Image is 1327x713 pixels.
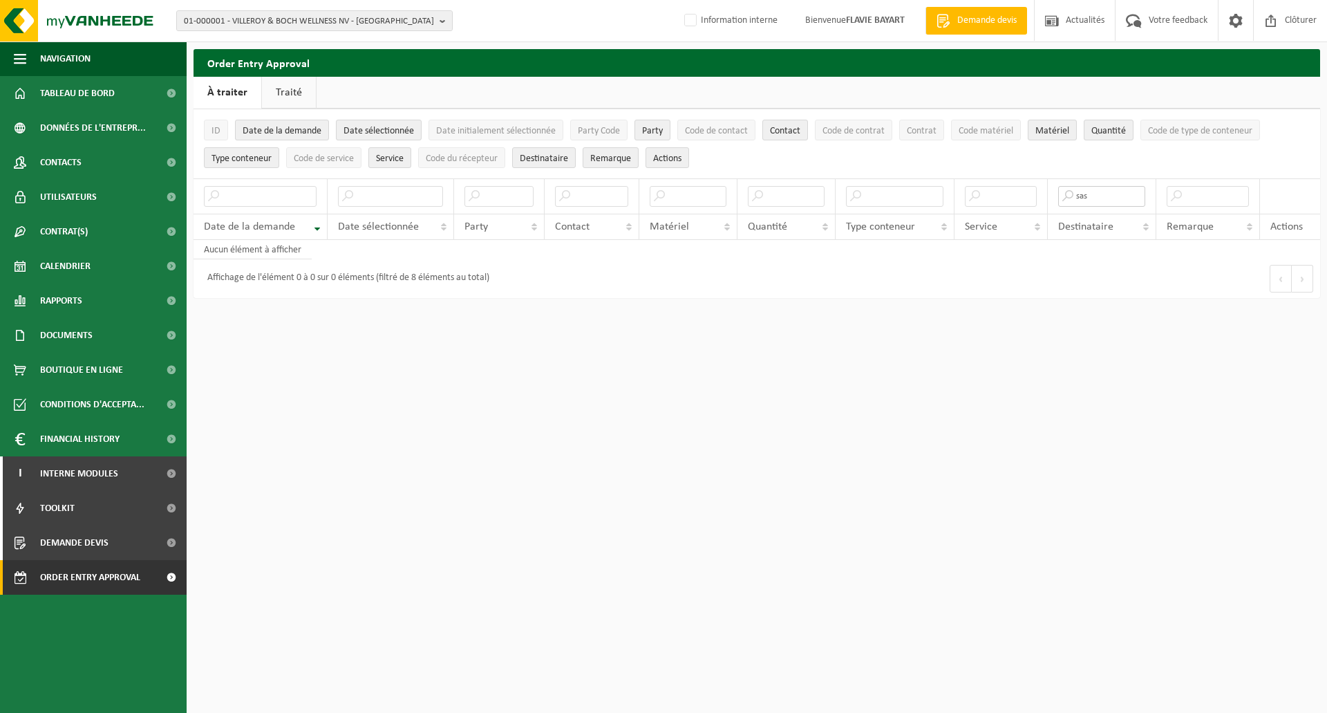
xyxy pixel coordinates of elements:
span: Contact [555,221,590,232]
a: À traiter [194,77,261,109]
span: Demande devis [954,14,1020,28]
span: Quantité [1091,126,1126,136]
button: Code matérielCode matériel: Activate to sort [951,120,1021,140]
button: Date de la demandeDate de la demande: Activate to remove sorting [235,120,329,140]
span: Party [464,221,488,232]
button: Code du récepteurCode du récepteur: Activate to sort [418,147,505,168]
span: Navigation [40,41,91,76]
span: Code de contrat [822,126,885,136]
span: Contrat(s) [40,214,88,249]
span: Party Code [578,126,620,136]
button: ServiceService: Activate to sort [368,147,411,168]
button: MatérielMatériel: Activate to sort [1028,120,1077,140]
button: Type conteneurType conteneur: Activate to sort [204,147,279,168]
div: Affichage de l'élément 0 à 0 sur 0 éléments (filtré de 8 éléments au total) [200,266,489,291]
span: Documents [40,318,93,353]
button: Actions [646,147,689,168]
button: 01-000001 - VILLEROY & BOCH WELLNESS NV - [GEOGRAPHIC_DATA] [176,10,453,31]
span: Party [642,126,663,136]
button: RemarqueRemarque: Activate to sort [583,147,639,168]
span: Contact [770,126,800,136]
span: ID [211,126,220,136]
span: Calendrier [40,249,91,284]
span: Toolkit [40,491,75,526]
button: DestinataireDestinataire : Activate to sort [512,147,576,168]
span: Remarque [1167,221,1214,232]
button: ContratContrat: Activate to sort [899,120,944,140]
span: Remarque [590,154,631,164]
strong: FLAVIE BAYART [846,15,905,26]
button: Previous [1270,265,1292,293]
span: Code de service [294,154,354,164]
span: Utilisateurs [40,180,97,214]
span: Type conteneur [211,154,272,164]
span: Date sélectionnée [343,126,414,136]
span: Code de type de conteneur [1148,126,1252,136]
span: Code de contact [685,126,748,136]
span: Demande devis [40,526,109,560]
span: Date de la demande [243,126,321,136]
span: Order entry approval [40,560,140,595]
button: Code de contratCode de contrat: Activate to sort [815,120,892,140]
td: Aucun élément à afficher [194,240,312,259]
span: Destinataire [520,154,568,164]
button: Code de type de conteneurCode de type de conteneur: Activate to sort [1140,120,1260,140]
span: Date de la demande [204,221,295,232]
button: IDID: Activate to sort [204,120,228,140]
span: Destinataire [1058,221,1113,232]
span: Matériel [1035,126,1069,136]
span: Code du récepteur [426,154,498,164]
span: I [14,456,26,491]
span: Boutique en ligne [40,353,123,387]
button: QuantitéQuantité: Activate to sort [1084,120,1133,140]
span: Service [965,221,997,232]
button: ContactContact: Activate to sort [762,120,808,140]
span: Interne modules [40,456,118,491]
span: 01-000001 - VILLEROY & BOCH WELLNESS NV - [GEOGRAPHIC_DATA] [184,11,434,32]
span: Actions [653,154,681,164]
button: Next [1292,265,1313,293]
button: PartyParty: Activate to sort [634,120,670,140]
button: Party CodeParty Code: Activate to sort [570,120,628,140]
span: Données de l'entrepr... [40,111,146,145]
span: Contrat [907,126,937,136]
button: Date sélectionnéeDate sélectionnée: Activate to sort [336,120,422,140]
span: Code matériel [959,126,1013,136]
span: Service [376,154,404,164]
a: Traité [262,77,316,109]
span: Matériel [650,221,689,232]
span: Rapports [40,284,82,318]
span: Date initialement sélectionnée [436,126,556,136]
span: Contacts [40,145,82,180]
a: Demande devis [925,7,1027,35]
span: Conditions d'accepta... [40,387,144,422]
span: Type conteneur [846,221,915,232]
label: Information interne [681,10,778,31]
button: Code de serviceCode de service: Activate to sort [286,147,361,168]
span: Financial History [40,422,120,456]
button: Date initialement sélectionnéeDate initialement sélectionnée: Activate to sort [429,120,563,140]
h2: Order Entry Approval [194,49,1320,76]
span: Date sélectionnée [338,221,419,232]
button: Code de contactCode de contact: Activate to sort [677,120,755,140]
span: Actions [1270,221,1303,232]
span: Quantité [748,221,787,232]
span: Tableau de bord [40,76,115,111]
